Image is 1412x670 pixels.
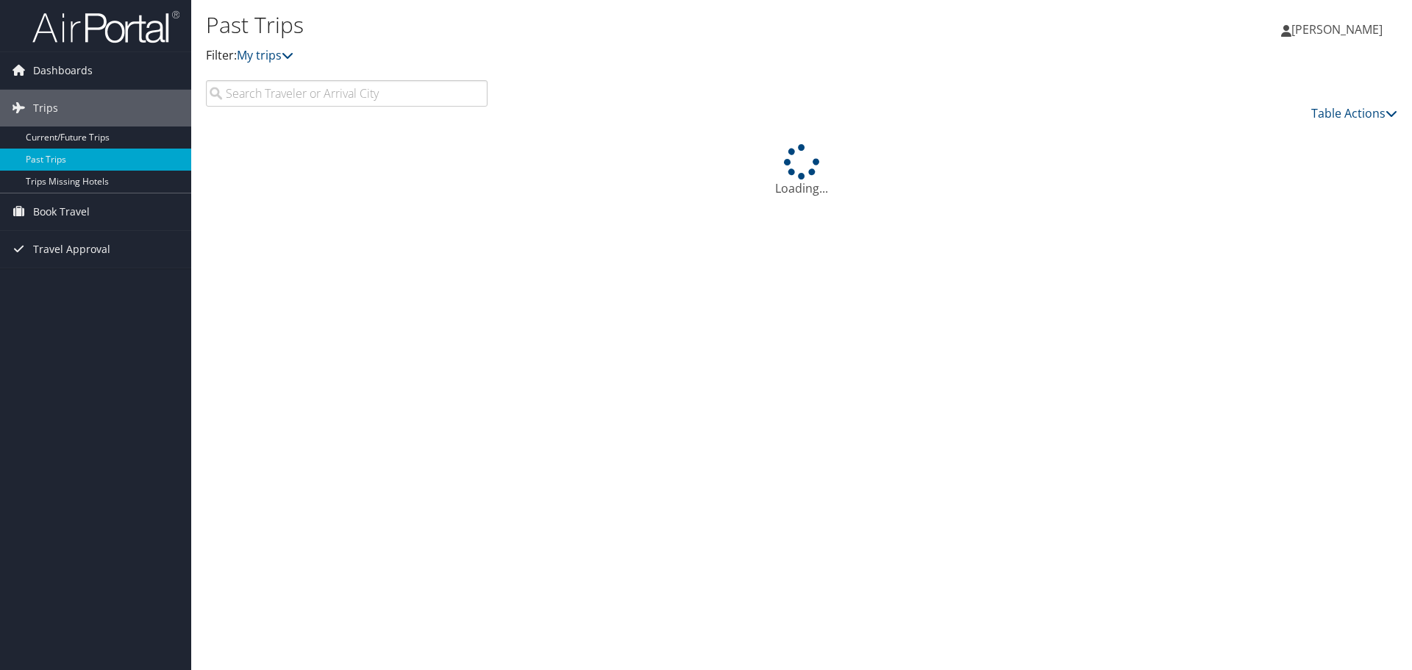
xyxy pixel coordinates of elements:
[33,193,90,230] span: Book Travel
[237,47,293,63] a: My trips
[33,231,110,268] span: Travel Approval
[206,10,1000,40] h1: Past Trips
[206,46,1000,65] p: Filter:
[206,144,1397,197] div: Loading...
[1311,105,1397,121] a: Table Actions
[33,52,93,89] span: Dashboards
[1291,21,1383,38] span: [PERSON_NAME]
[206,80,488,107] input: Search Traveler or Arrival City
[32,10,179,44] img: airportal-logo.png
[1281,7,1397,51] a: [PERSON_NAME]
[33,90,58,126] span: Trips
